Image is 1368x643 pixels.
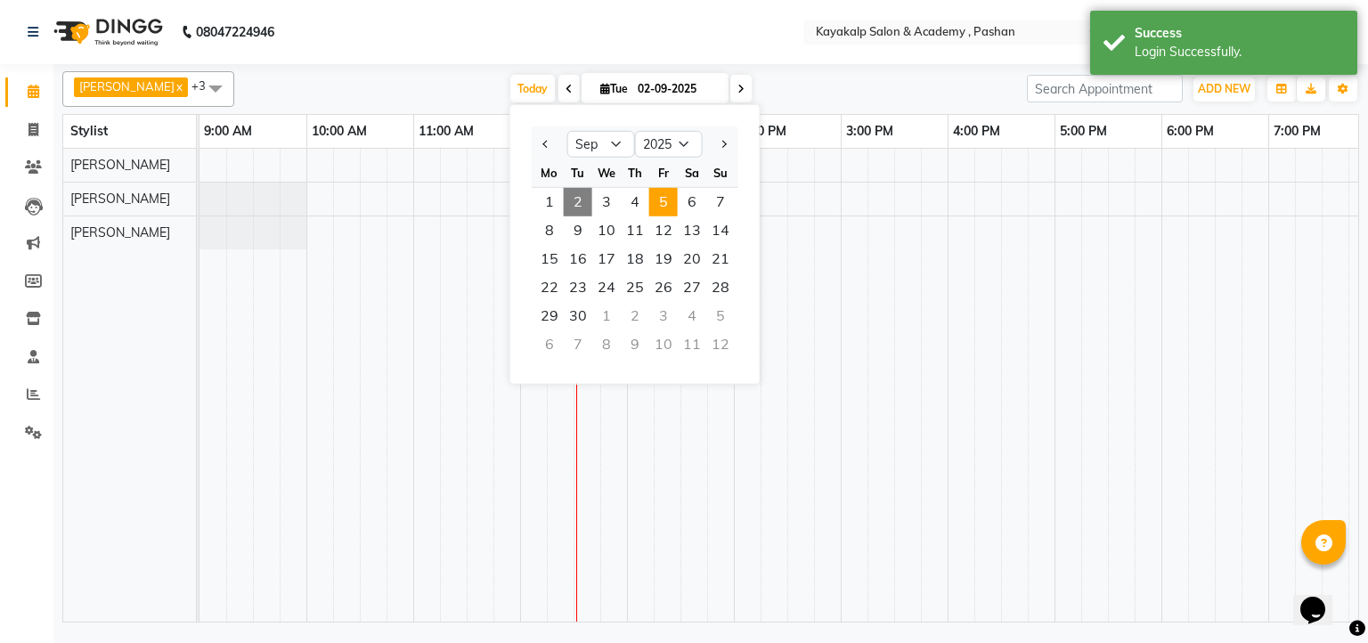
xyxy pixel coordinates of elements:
a: 10:00 AM [307,118,371,144]
span: 21 [706,245,735,273]
span: 22 [535,273,564,302]
div: Friday, September 19, 2025 [649,245,678,273]
a: 4:00 PM [949,118,1005,144]
div: Monday, September 15, 2025 [535,245,564,273]
select: Select year [635,131,703,158]
div: Friday, September 26, 2025 [649,273,678,302]
a: 3:00 PM [842,118,898,144]
div: Sunday, October 5, 2025 [706,302,735,330]
span: Today [510,75,555,102]
span: 13 [678,216,706,245]
div: Tuesday, September 9, 2025 [564,216,592,245]
div: Sunday, October 12, 2025 [706,330,735,359]
select: Select month [567,131,635,158]
div: Sunday, September 7, 2025 [706,188,735,216]
span: 15 [535,245,564,273]
div: Thursday, September 11, 2025 [621,216,649,245]
b: 08047224946 [196,7,274,57]
span: 23 [564,273,592,302]
div: Th [621,159,649,187]
span: 29 [535,302,564,330]
span: 3 [592,188,621,216]
span: 20 [678,245,706,273]
span: [PERSON_NAME] [70,191,170,207]
span: 11 [621,216,649,245]
div: Tuesday, September 16, 2025 [564,245,592,273]
span: 27 [678,273,706,302]
span: 5 [649,188,678,216]
div: Thursday, September 4, 2025 [621,188,649,216]
a: 11:00 AM [414,118,478,144]
div: Friday, September 5, 2025 [649,188,678,216]
span: [PERSON_NAME] [70,157,170,173]
span: 12 [649,216,678,245]
span: 30 [564,302,592,330]
div: Monday, September 8, 2025 [535,216,564,245]
a: 9:00 AM [199,118,256,144]
span: 10 [592,216,621,245]
div: Tuesday, September 2, 2025 [564,188,592,216]
a: 2:00 PM [735,118,791,144]
span: 18 [621,245,649,273]
span: 14 [706,216,735,245]
div: We [592,159,621,187]
span: 19 [649,245,678,273]
span: 25 [621,273,649,302]
span: 28 [706,273,735,302]
div: Su [706,159,735,187]
div: Monday, September 29, 2025 [535,302,564,330]
div: Saturday, September 13, 2025 [678,216,706,245]
div: Friday, October 3, 2025 [649,302,678,330]
span: Tue [596,82,632,95]
div: Fr [649,159,678,187]
div: Thursday, September 18, 2025 [621,245,649,273]
button: ADD NEW [1193,77,1255,102]
span: Stylist [70,123,108,139]
span: +3 [191,78,219,93]
span: 2 [564,188,592,216]
a: 5:00 PM [1055,118,1111,144]
div: Tu [564,159,592,187]
span: 7 [706,188,735,216]
div: Tuesday, September 23, 2025 [564,273,592,302]
span: ADD NEW [1198,82,1250,95]
a: 6:00 PM [1162,118,1218,144]
span: 1 [535,188,564,216]
span: 4 [621,188,649,216]
div: Tuesday, September 30, 2025 [564,302,592,330]
div: Monday, September 22, 2025 [535,273,564,302]
div: Success [1135,24,1344,43]
div: Wednesday, October 8, 2025 [592,330,621,359]
div: Saturday, October 4, 2025 [678,302,706,330]
div: Saturday, September 6, 2025 [678,188,706,216]
div: Wednesday, September 17, 2025 [592,245,621,273]
div: Monday, October 6, 2025 [535,330,564,359]
span: 9 [564,216,592,245]
div: Saturday, October 11, 2025 [678,330,706,359]
div: Monday, September 1, 2025 [535,188,564,216]
span: 6 [678,188,706,216]
div: Sunday, September 28, 2025 [706,273,735,302]
div: Thursday, September 25, 2025 [621,273,649,302]
a: 7:00 PM [1269,118,1325,144]
a: x [175,79,183,94]
button: Previous month [539,130,554,159]
span: [PERSON_NAME] [79,79,175,94]
button: Next month [715,130,730,159]
div: Friday, October 10, 2025 [649,330,678,359]
div: Sa [678,159,706,187]
div: Mo [535,159,564,187]
iframe: chat widget [1293,572,1350,625]
span: 16 [564,245,592,273]
div: Login Successfully. [1135,43,1344,61]
span: 8 [535,216,564,245]
div: Wednesday, September 24, 2025 [592,273,621,302]
div: Thursday, October 9, 2025 [621,330,649,359]
div: Friday, September 12, 2025 [649,216,678,245]
div: Sunday, September 21, 2025 [706,245,735,273]
img: logo [45,7,167,57]
div: Wednesday, October 1, 2025 [592,302,621,330]
div: Wednesday, September 3, 2025 [592,188,621,216]
div: Thursday, October 2, 2025 [621,302,649,330]
span: 24 [592,273,621,302]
